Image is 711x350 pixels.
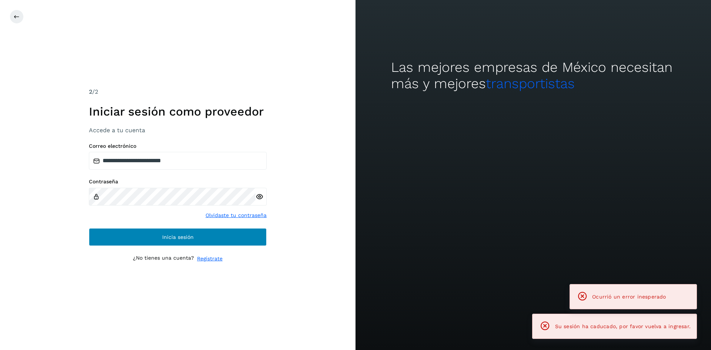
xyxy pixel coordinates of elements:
span: Ocurrió un error inesperado [592,294,666,300]
p: ¿No tienes una cuenta? [133,255,194,263]
a: Regístrate [197,255,223,263]
label: Contraseña [89,179,267,185]
h3: Accede a tu cuenta [89,127,267,134]
h2: Las mejores empresas de México necesitan más y mejores [391,59,675,92]
span: transportistas [486,76,575,91]
span: 2 [89,88,92,95]
span: Inicia sesión [162,234,194,240]
div: /2 [89,87,267,96]
button: Inicia sesión [89,228,267,246]
a: Olvidaste tu contraseña [206,211,267,219]
label: Correo electrónico [89,143,267,149]
span: Su sesión ha caducado, por favor vuelva a ingresar. [555,323,691,329]
h1: Iniciar sesión como proveedor [89,104,267,119]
